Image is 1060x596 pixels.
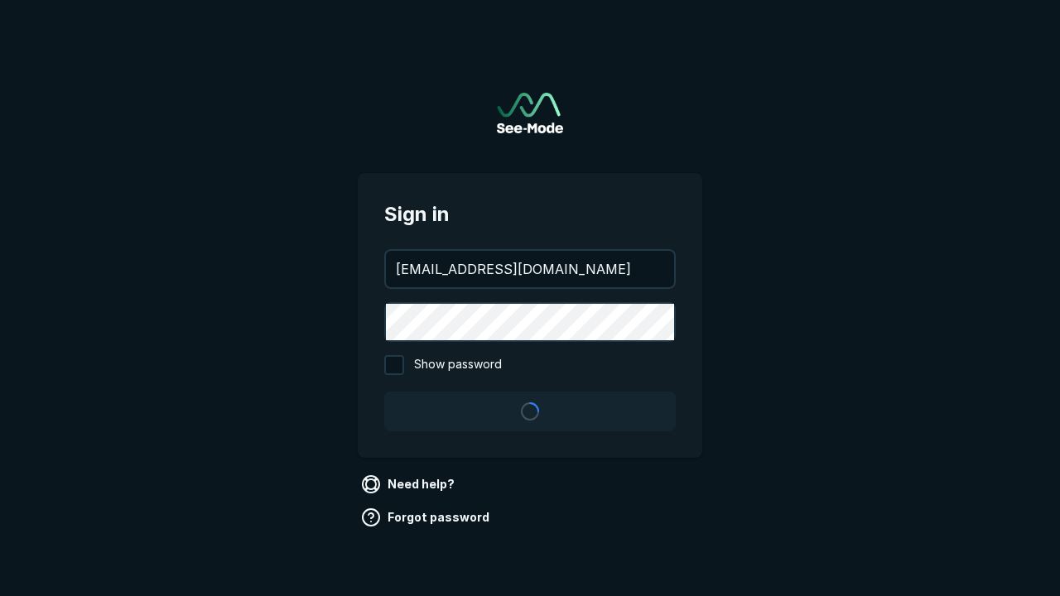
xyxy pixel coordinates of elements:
img: See-Mode Logo [497,93,563,133]
a: Need help? [358,471,461,497]
span: Sign in [384,199,676,229]
input: your@email.com [386,251,674,287]
a: Go to sign in [497,93,563,133]
span: Show password [414,355,502,375]
a: Forgot password [358,504,496,531]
